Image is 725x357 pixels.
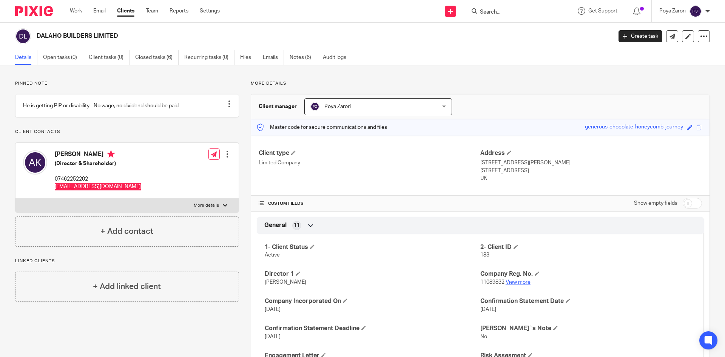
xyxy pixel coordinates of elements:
p: [STREET_ADDRESS][PERSON_NAME] [480,159,702,167]
h4: + Add contact [100,226,153,237]
a: Audit logs [323,50,352,65]
a: Emails [263,50,284,65]
p: More details [251,80,710,87]
img: svg%3E [310,102,319,111]
a: Team [146,7,158,15]
p: Poya Zarori [659,7,686,15]
span: [PERSON_NAME] [265,280,306,285]
a: View more [506,280,531,285]
p: 07462252202 [55,175,141,183]
h2: DALAHO BUILDERS LIMITED [37,32,493,40]
h4: Company Incorporated On [265,297,480,305]
h4: [PERSON_NAME] [55,150,141,160]
span: No [480,334,487,339]
a: Recurring tasks (0) [184,50,234,65]
p: Limited Company [259,159,480,167]
h5: (Director & Shareholder) [55,160,141,167]
h4: 1- Client Status [265,243,480,251]
p: Pinned note [15,80,239,87]
a: Notes (6) [290,50,317,65]
span: [DATE] [480,307,496,312]
img: svg%3E [15,28,31,44]
p: [EMAIL_ADDRESS][DOMAIN_NAME] [55,183,141,190]
a: Work [70,7,82,15]
p: Master code for secure communications and files [257,124,387,131]
p: More details [194,202,219,209]
span: [DATE] [265,307,281,312]
span: Get Support [588,8,617,14]
a: Clients [117,7,134,15]
p: UK [480,175,702,182]
a: Client tasks (0) [89,50,130,65]
h4: Confirmation Statement Deadline [265,325,480,332]
span: 11 [294,222,300,229]
span: Active [265,252,280,258]
h3: Client manager [259,103,297,110]
a: Email [93,7,106,15]
label: Show empty fields [634,199,677,207]
h4: Address [480,149,702,157]
a: Create task [619,30,662,42]
span: 11089832 [480,280,504,285]
a: Open tasks (0) [43,50,83,65]
h4: + Add linked client [93,281,161,292]
span: Poya Zarori [324,104,351,109]
h4: Director 1 [265,270,480,278]
p: [STREET_ADDRESS] [480,167,702,175]
a: Reports [170,7,188,15]
h4: 2- Client ID [480,243,696,251]
img: Pixie [15,6,53,16]
i: Primary [107,150,115,158]
span: 183 [480,252,489,258]
h4: Confirmation Statement Date [480,297,696,305]
p: Client contacts [15,129,239,135]
img: svg%3E [690,5,702,17]
img: svg%3E [23,150,47,175]
div: generous-chocolate-honeycomb-journey [585,123,683,132]
a: Settings [200,7,220,15]
p: Linked clients [15,258,239,264]
span: General [264,221,287,229]
h4: Company Reg. No. [480,270,696,278]
a: Files [240,50,257,65]
h4: [PERSON_NAME]`s Note [480,325,696,332]
h4: CUSTOM FIELDS [259,201,480,207]
span: [DATE] [265,334,281,339]
a: Closed tasks (6) [135,50,179,65]
h4: Client type [259,149,480,157]
a: Details [15,50,37,65]
input: Search [479,9,547,16]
